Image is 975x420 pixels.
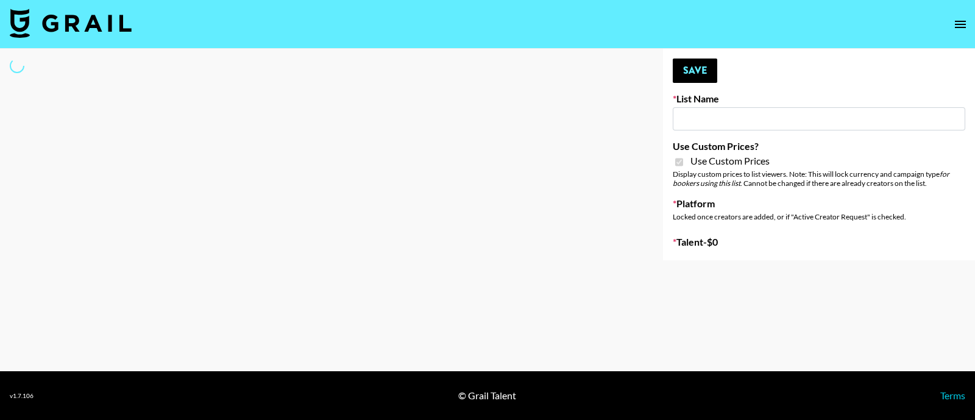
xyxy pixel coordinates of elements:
button: open drawer [948,12,973,37]
label: Talent - $ 0 [673,236,965,248]
div: v 1.7.106 [10,392,34,400]
span: Use Custom Prices [690,155,770,167]
img: Grail Talent [10,9,132,38]
label: Use Custom Prices? [673,140,965,152]
label: List Name [673,93,965,105]
div: Display custom prices to list viewers. Note: This will lock currency and campaign type . Cannot b... [673,169,965,188]
a: Terms [940,390,965,401]
label: Platform [673,198,965,210]
div: © Grail Talent [458,390,516,402]
div: Locked once creators are added, or if "Active Creator Request" is checked. [673,212,965,221]
em: for bookers using this list [673,169,949,188]
button: Save [673,59,717,83]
